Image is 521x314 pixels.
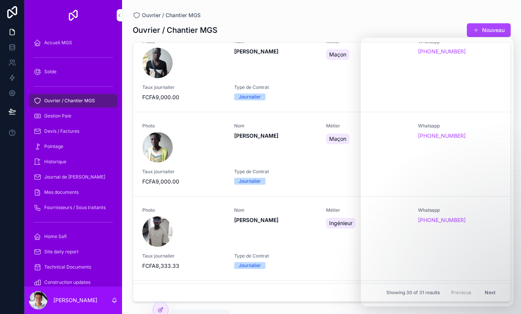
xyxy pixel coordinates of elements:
[467,23,511,37] button: Nouveau
[142,262,225,270] span: FCFA8,333.33
[44,205,106,211] span: Fournisseurs / Sous traitants
[44,40,72,46] span: Accueil MGS
[133,112,510,196] a: PhotoNom[PERSON_NAME]MétierMaçonWhatsapp[PHONE_NUMBER]Taux journalierFCFA9,000.00Type de ContratJ...
[142,84,225,90] span: Taux journalier
[239,178,261,185] div: Journalier
[29,36,117,50] a: Accueil MGS
[29,124,117,138] a: Devis / Factures
[142,169,225,175] span: Taux journalier
[44,159,66,165] span: Historique
[234,253,317,259] span: Type de Contrat
[234,84,317,90] span: Type de Contrat
[239,262,261,269] div: Journalier
[44,189,79,195] span: Mes documents
[29,201,117,214] a: Fournisseurs / Sous traitants
[239,93,261,100] div: Journalier
[234,207,317,213] span: Nom
[29,275,117,289] a: Construction updates
[329,219,352,227] span: Ingénieur
[29,230,117,243] a: Home Safi
[142,207,225,213] span: Photo
[133,28,510,112] a: PhotoNom[PERSON_NAME]MétierMaçonWhatsapp[PHONE_NUMBER]Taux journalierFCFA9,000.00Type de ContratJ...
[29,65,117,79] a: Solde
[29,245,117,259] a: Site daily report
[142,11,201,19] span: Ouvrier / Chantier MGS
[53,296,97,304] p: [PERSON_NAME]
[44,249,79,255] span: Site daily report
[329,135,346,143] span: Maçon
[29,260,117,274] a: Technical Documents
[44,279,90,285] span: Construction updates
[234,123,317,129] span: Nom
[234,169,317,175] span: Type de Contrat
[44,113,71,119] span: Gestion Paie
[29,94,117,108] a: Ouvrier / Chantier MGS
[44,174,105,180] span: Journal de [PERSON_NAME]
[329,51,346,58] span: Maçon
[44,143,63,150] span: Pointage
[234,132,278,139] strong: [PERSON_NAME]
[142,93,225,101] span: FCFA9,000.00
[142,178,225,185] span: FCFA9,000.00
[29,170,117,184] a: Journal de [PERSON_NAME]
[326,123,409,129] span: Métier
[44,264,91,270] span: Technical Documents
[133,25,217,35] h1: Ouvrier / Chantier MGS
[133,11,201,19] a: Ouvrier / Chantier MGS
[44,98,95,104] span: Ouvrier / Chantier MGS
[133,196,510,281] a: PhotoNom[PERSON_NAME]MétierIngénieurWhatsapp[PHONE_NUMBER]Taux journalierFCFA8,333.33Type de Cont...
[326,207,409,213] span: Métier
[24,31,122,287] div: scrollable content
[29,155,117,169] a: Historique
[29,140,117,153] a: Pointage
[44,128,79,134] span: Devis / Factures
[44,69,56,75] span: Solde
[67,9,79,21] img: App logo
[44,233,67,240] span: Home Safi
[142,253,225,259] span: Taux journalier
[234,48,278,55] strong: [PERSON_NAME]
[29,185,117,199] a: Mes documents
[234,217,278,223] strong: [PERSON_NAME]
[29,109,117,123] a: Gestion Paie
[142,123,225,129] span: Photo
[361,38,513,306] iframe: Intercom live chat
